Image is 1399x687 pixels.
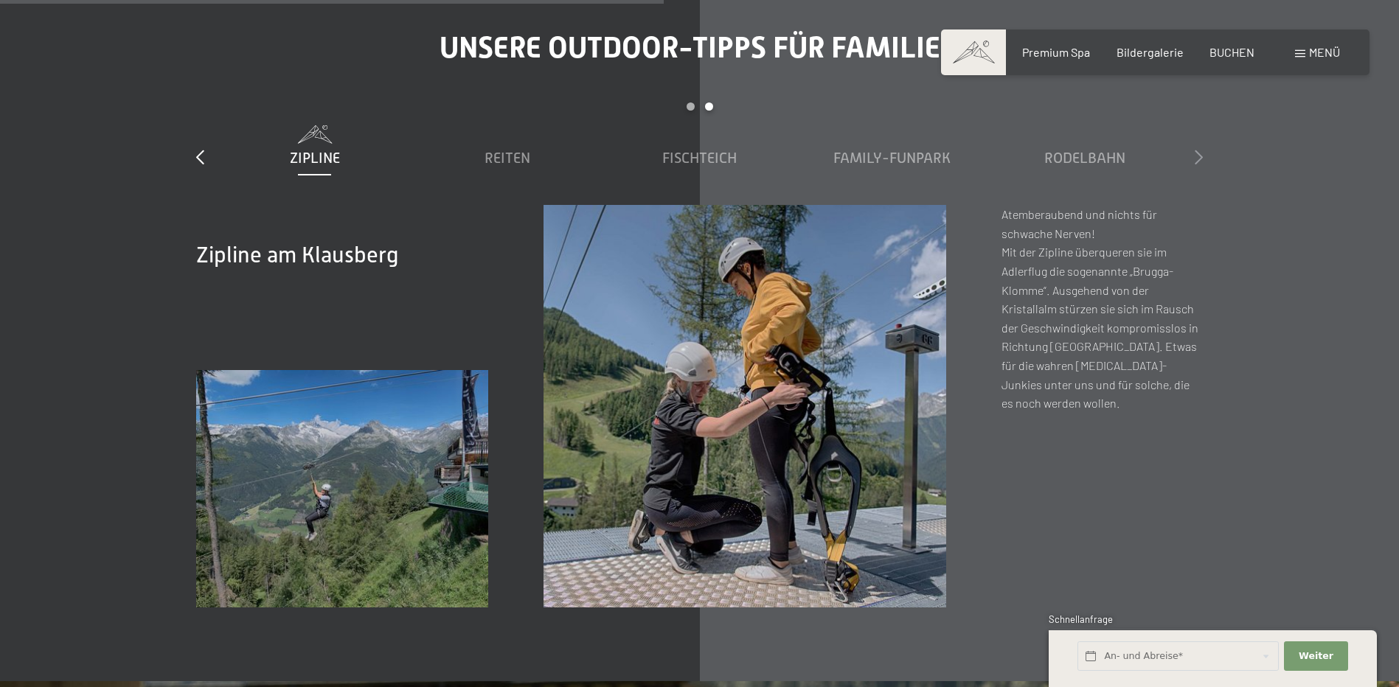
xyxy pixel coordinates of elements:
span: Menü [1309,45,1340,59]
span: Schnellanfrage [1049,613,1113,625]
a: BUCHEN [1209,45,1254,59]
div: Carousel Page 2 (Current Slide) [705,102,713,111]
img: Ein Familienhotel in Südtirol zum Verlieben [544,205,946,607]
a: Bildergalerie [1117,45,1184,59]
a: Premium Spa [1022,45,1090,59]
span: Fischteich [662,150,737,166]
span: Unsere Outdoor-Tipps für Familien [440,30,959,65]
div: Carousel Pagination [218,102,1181,125]
span: Rodelbahn [1044,150,1125,166]
span: Family-Funpark [833,150,951,166]
p: Atemberaubend und nichts für schwache Nerven! Mit der Zipline überqueren sie im Adlerflug die sog... [1001,205,1203,413]
span: Zipline am Klausberg [196,243,399,268]
span: Zipline [290,150,340,166]
button: Weiter [1284,641,1347,672]
div: Carousel Page 1 [687,102,695,111]
span: Weiter [1299,649,1333,663]
span: Reiten [485,150,530,166]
